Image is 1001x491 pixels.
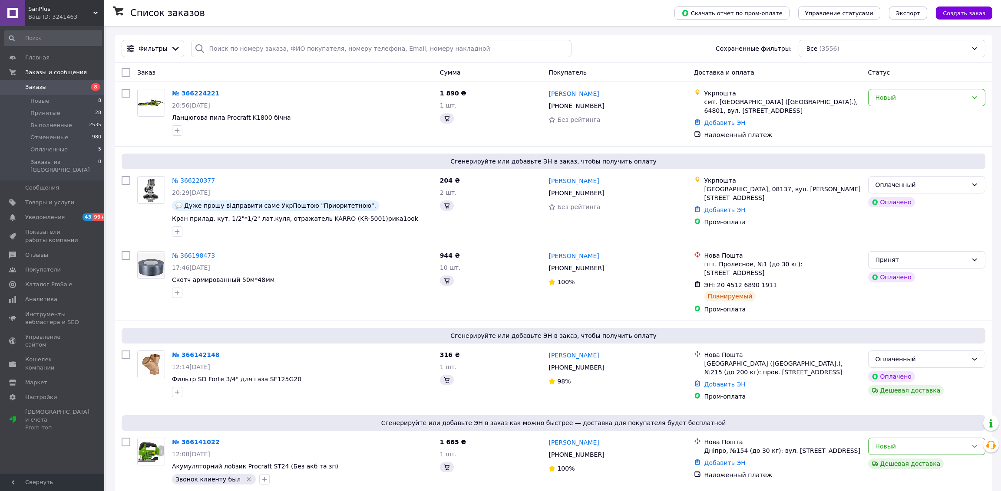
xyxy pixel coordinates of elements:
div: Наложенный платеж [704,131,861,139]
span: Показатели работы компании [25,228,80,244]
span: [PHONE_NUMBER] [548,102,604,109]
span: 316 ₴ [440,351,460,358]
span: Дуже прошу відправити саме УкрПоштою "Приоритетною". [184,202,376,209]
span: Звонок клиенту был [175,476,241,483]
span: Создать заказ [943,10,985,16]
span: Заказ [137,69,155,76]
span: Заказы из [GEOGRAPHIC_DATA] [30,158,98,174]
div: смт. [GEOGRAPHIC_DATA] ([GEOGRAPHIC_DATA].), 64801, вул. [STREET_ADDRESS] [704,98,861,115]
div: Prom топ [25,424,89,432]
div: Пром-оплата [704,392,861,401]
span: Уведомления [25,213,65,221]
span: Отзывы [25,251,48,259]
div: Нова Пошта [704,350,861,359]
a: Фото товару [137,251,165,279]
a: Ланцюгова пила Procraft K1800 бічна [172,114,291,121]
div: пгт. Пролесное, №1 (до 30 кг): [STREET_ADDRESS] [704,260,861,277]
div: Оплачено [868,197,915,207]
a: № 366220377 [172,177,215,184]
span: 2535 [89,121,101,129]
span: [DEMOGRAPHIC_DATA] и счета [25,408,89,432]
button: Скачать отчет по пром-оплате [674,7,790,20]
span: Покупатели [25,266,61,274]
a: № 366141022 [172,439,219,445]
a: № 366224221 [172,90,219,97]
div: Пром-оплата [704,305,861,314]
div: Новый [875,442,968,451]
span: 20:29[DATE] [172,189,210,196]
input: Поиск [4,30,102,46]
img: Фото товару [138,438,165,465]
div: Оплачено [868,371,915,382]
div: [GEOGRAPHIC_DATA] ([GEOGRAPHIC_DATA].), №215 (до 200 кг): пров. [STREET_ADDRESS] [704,359,861,376]
a: Добавить ЭН [704,206,746,213]
span: Сумма [440,69,461,76]
span: Сохраненные фильтры: [716,44,792,53]
a: Скотч армированный 50м*48мм [172,276,274,283]
span: Без рейтинга [557,116,600,123]
span: Заказы [25,83,46,91]
a: [PERSON_NAME] [548,177,599,185]
span: Настройки [25,393,57,401]
span: 1 шт. [440,363,457,370]
a: Фото товару [137,350,165,378]
div: Нова Пошта [704,251,861,260]
a: Фото товару [137,89,165,117]
button: Создать заказ [936,7,992,20]
div: Укрпошта [704,176,861,185]
span: 10 шт. [440,264,461,271]
span: Сгенерируйте или добавьте ЭН в заказ, чтобы получить оплату [125,157,982,166]
img: Фото товару [138,351,165,378]
span: 99+ [93,213,107,221]
span: Доставка и оплата [694,69,754,76]
span: Фильтр SD Forte 3/4" для газа SF125G20 [172,376,301,383]
span: Выполненные [30,121,72,129]
span: 1 шт. [440,102,457,109]
img: Фото товару [138,253,165,277]
span: 12:08[DATE] [172,451,210,458]
span: 43 [83,213,93,221]
span: Товары и услуги [25,199,74,206]
a: [PERSON_NAME] [548,438,599,447]
span: [PHONE_NUMBER] [548,451,604,458]
span: Статус [868,69,890,76]
div: Оплаченный [875,354,968,364]
div: [GEOGRAPHIC_DATA], 08137, вул. [PERSON_NAME][STREET_ADDRESS] [704,185,861,202]
span: [PHONE_NUMBER] [548,364,604,371]
span: Инструменты вебмастера и SEO [25,311,80,326]
a: Кран прилад. кут. 1/2"*1/2" лат.куля, отражатель KARRO (KR-5001)рика1ook [172,215,418,222]
button: Управление статусами [798,7,880,20]
div: Планируемый [704,291,756,301]
span: 0 [98,158,101,174]
span: 8 [98,97,101,105]
a: Добавить ЭН [704,459,746,466]
button: Экспорт [889,7,927,20]
span: Скачать отчет по пром-оплате [681,9,783,17]
input: Поиск по номеру заказа, ФИО покупателя, номеру телефона, Email, номеру накладной [191,40,571,57]
span: 944 ₴ [440,252,460,259]
svg: Удалить метку [245,476,252,483]
span: Новые [30,97,50,105]
span: 1 шт. [440,451,457,458]
span: Покупатель [548,69,587,76]
div: Дешевая доставка [868,458,944,469]
span: 12:14[DATE] [172,363,210,370]
span: 204 ₴ [440,177,460,184]
span: ЭН: 20 4512 6890 1911 [704,282,777,288]
span: Заказы и сообщения [25,69,87,76]
img: :speech_balloon: [175,202,182,209]
a: Фото товару [137,176,165,204]
div: Принят [875,255,968,265]
span: 5 [98,146,101,154]
div: Оплачено [868,272,915,282]
span: [PHONE_NUMBER] [548,190,604,196]
span: Управление статусами [805,10,873,16]
img: Фото товару [138,177,165,203]
div: Новый [875,93,968,102]
a: № 366142148 [172,351,219,358]
span: Экспорт [896,10,920,16]
a: Акумуляторний лобзик Procraft ST24 (Без акб та зп) [172,463,338,470]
